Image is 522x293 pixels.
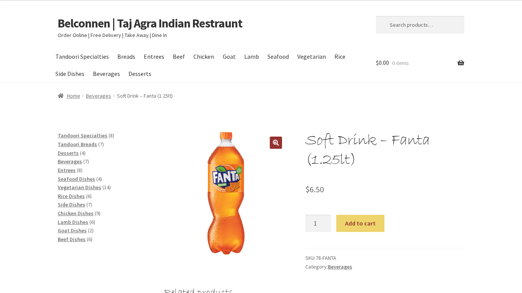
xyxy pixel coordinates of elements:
[104,184,109,191] span: 14
[88,193,90,200] span: 6
[58,184,101,191] a: Vegetarian Dishes
[111,92,117,100] span: /
[331,48,349,65] a: Rice
[219,48,239,65] a: Goat
[270,137,282,149] a: View full-screen image gallery
[96,210,99,217] span: 9
[240,48,263,65] a: Lamb
[316,254,336,261] span: 78-FANTA
[376,59,379,66] span: $
[58,141,97,148] a: Tandoori Breads
[305,262,464,271] span: Category:
[58,92,464,100] nav: breadcrumbs
[89,65,123,82] a: Beverages
[98,175,101,182] span: 4
[305,131,464,170] h1: Soft Drink – Fanta (1.25lt)
[376,16,464,34] input: Search products…
[58,193,85,200] a: Rice Dishes
[376,48,464,78] a: $0.00 0 items
[58,16,242,31] a: Belconnen | Taj Agra Indian Restraunt
[113,48,139,65] a: Breads
[89,227,92,234] span: 2
[91,219,94,225] span: 6
[294,48,330,65] a: Vegetarian
[110,132,113,139] span: 8
[58,219,88,225] a: Lamb Dishes
[86,92,111,99] a: Beverages
[58,201,85,208] a: Side Dishes
[164,131,288,255] img: Soft Drink - Fanta (1.25lt)
[80,92,86,100] span: /
[264,48,292,65] a: Seafood
[100,141,102,148] span: 7
[305,184,324,195] bdi: 6.50
[169,48,189,65] a: Beef
[58,150,79,156] a: Desserts
[336,215,384,232] button: Add to cart
[52,65,88,82] a: Side Dishes
[58,132,107,139] a: Tandoori Specialties
[85,158,88,165] span: 7
[58,31,358,40] p: Order Online | Free Delivery | Take Away | Dine In
[58,92,80,99] a: Home
[140,48,168,65] a: Entrees
[190,48,218,65] a: Chicken
[88,201,91,208] span: 7
[58,227,87,234] a: Goat Dishes
[78,167,81,174] span: 8
[58,167,76,174] a: Entrees
[305,215,331,232] input: Product quantity
[392,60,409,66] span: 0 items
[88,236,91,243] span: 6
[81,150,84,156] span: 4
[328,263,352,270] a: Beverages
[52,48,112,65] a: Tandoori Specialties
[305,184,310,195] span: $
[58,175,95,182] a: Seafood Dishes
[58,158,82,165] a: Beverages
[58,48,358,82] nav: Primary Navigation
[58,236,86,243] a: Beef Dishes
[376,59,389,66] span: 0.00
[305,254,464,262] span: SKU:
[58,210,94,217] a: Chicken Dishes
[125,65,155,82] a: Desserts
